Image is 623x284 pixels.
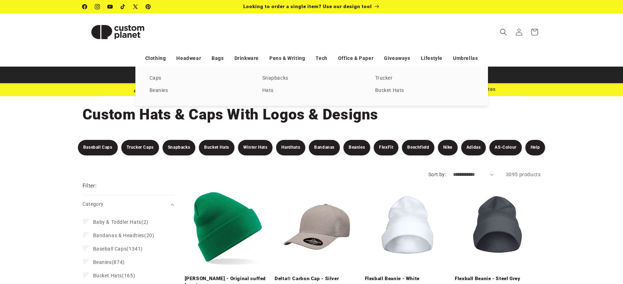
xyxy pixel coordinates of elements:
summary: Search [496,24,511,40]
a: AS-Colour [489,140,521,155]
a: Bucket Hats [375,86,474,95]
nav: Headwear Filters [68,140,555,155]
span: Looking to order a single item? Use our design tool [243,4,372,9]
a: Giveaways [384,52,410,64]
a: Lifestyle [421,52,442,64]
h1: Custom Hats & Caps With Logos & Designs [83,105,541,124]
a: FlexFit [374,140,398,155]
a: Bags [212,52,224,64]
span: Bucket Hats [93,273,122,278]
a: Nike [438,140,457,155]
a: Beanies [343,140,370,155]
a: Tech [316,52,327,64]
a: Delta® Carbon Cap - Silver [275,276,361,282]
span: Beanies [93,259,112,265]
label: Sort by: [428,172,446,177]
a: Beechfield [402,140,434,155]
summary: Category (0 selected) [83,195,174,213]
a: Snapbacks [262,74,361,83]
a: Bandanas [309,140,340,155]
a: Hats [262,86,361,95]
a: Headwear [176,52,201,64]
span: 3095 products [506,172,541,177]
a: Pens & Writing [269,52,305,64]
a: Adidas [461,140,486,155]
a: Custom Planet [80,13,155,50]
span: (20) [93,232,154,239]
a: Flexball Beanie - White [365,276,451,282]
h2: Filter: [83,182,97,190]
a: Help [525,140,545,155]
span: Baseball Caps [93,246,127,252]
span: Baby & Toddler Hats [93,219,141,225]
span: (874) [93,259,125,265]
a: Snapbacks [163,140,195,155]
span: Category [83,201,104,207]
img: Custom Planet [83,16,153,48]
a: Flexball Beanie - Steel Grey [455,276,541,282]
a: Clothing [145,52,166,64]
span: (1341) [93,246,143,252]
span: Bandanas & Headties [93,233,144,238]
a: Hardhats [276,140,305,155]
a: Beanies [149,86,248,95]
a: Umbrellas [453,52,478,64]
a: Trucker [375,74,474,83]
a: Office & Paper [338,52,373,64]
a: Baseball Caps [78,140,118,155]
a: Bucket Hats [199,140,234,155]
span: (165) [93,272,135,279]
a: Drinkware [234,52,259,64]
span: (2) [93,219,148,225]
a: Winter Hats [238,140,273,155]
a: Caps [149,74,248,83]
a: Trucker Caps [121,140,159,155]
